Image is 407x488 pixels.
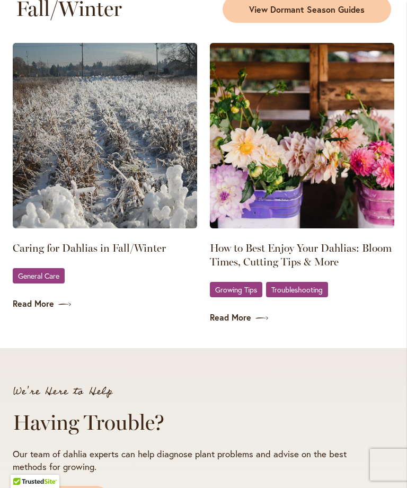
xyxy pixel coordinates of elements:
a: General Care [13,268,65,283]
h2: Having Trouble? [13,410,394,435]
span: General Care [18,272,59,279]
p: Our team of dahlia experts can help diagnose plant problems and advise on the best methods for gr... [13,448,373,473]
a: Troubleshooting [266,282,328,297]
a: Growing Tips [210,282,262,297]
a: How to Best Enjoy Your Dahlias: Bloom Times, Cutting Tips & More [210,241,394,269]
span: Troubleshooting [271,286,323,293]
span: Growing Tips [215,286,257,293]
a: Read More [210,312,394,324]
div: , [210,281,394,299]
img: SID - DAHLIAS - BUCKETS [210,43,394,228]
a: Caring for Dahlias in Fall/Winter [13,241,197,255]
img: SID Dahlia fields encased in ice in the winter [13,43,197,228]
span: View Dormant Season Guides [249,4,365,16]
a: Read More [13,298,197,310]
p: We're Here to Help [13,386,394,397]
